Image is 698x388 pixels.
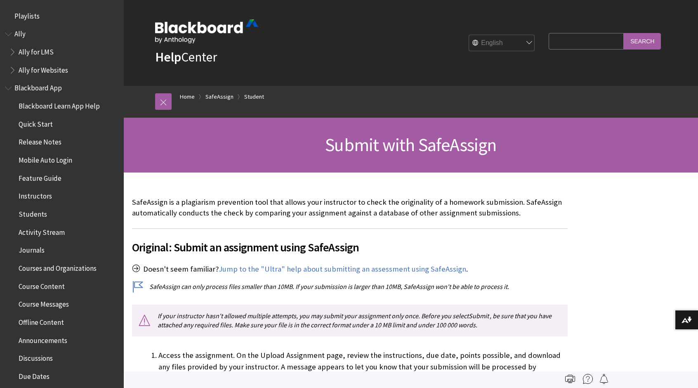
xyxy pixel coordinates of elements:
[14,27,26,38] span: Ally
[469,35,535,52] select: Site Language Selector
[19,369,50,381] span: Due Dates
[19,225,65,237] span: Activity Stream
[132,282,568,291] p: SafeAssign can only process files smaller than 10MB. If your submission is larger than 10MB, Safe...
[19,189,52,201] span: Instructors
[244,92,264,102] a: Student
[5,9,119,23] nav: Book outline for Playlists
[19,207,47,218] span: Students
[155,19,258,43] img: Blackboard by Anthology
[155,49,217,65] a: HelpCenter
[158,350,568,384] li: Access the assignment. On the Upload Assignment page, review the instructions, due date, points p...
[132,305,568,336] p: If your instructor hasn't allowed multiple attempts, you may submit your assignment only once. Be...
[19,334,67,345] span: Announcements
[19,153,72,164] span: Mobile Auto Login
[325,133,496,156] span: Submit with SafeAssign
[599,374,609,384] img: Follow this page
[155,49,181,65] strong: Help
[219,264,466,274] a: Jump to the "Ultra" help about submitting an assessment using SafeAssign
[19,135,61,147] span: Release Notes
[14,9,40,20] span: Playlists
[19,63,68,74] span: Ally for Websites
[19,351,53,362] span: Discussions
[14,81,62,92] span: Blackboard App
[132,239,568,256] span: Original: Submit an assignment using SafeAssign
[19,244,45,255] span: Journals
[205,92,233,102] a: SafeAssign
[565,374,575,384] img: Print
[180,92,195,102] a: Home
[583,374,593,384] img: More help
[19,99,100,110] span: Blackboard Learn App Help
[19,279,65,291] span: Course Content
[19,171,61,182] span: Feature Guide
[19,298,69,309] span: Course Messages
[132,264,568,274] p: Doesn't seem familiar? .
[469,312,489,320] span: Submit
[19,261,97,272] span: Courses and Organizations
[624,33,661,49] input: Search
[19,45,54,56] span: Ally for LMS
[19,315,64,326] span: Offline Content
[19,117,53,128] span: Quick Start
[132,197,568,218] p: SafeAssign is a plagiarism prevention tool that allows your instructor to check the originality o...
[5,27,119,77] nav: Book outline for Anthology Ally Help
